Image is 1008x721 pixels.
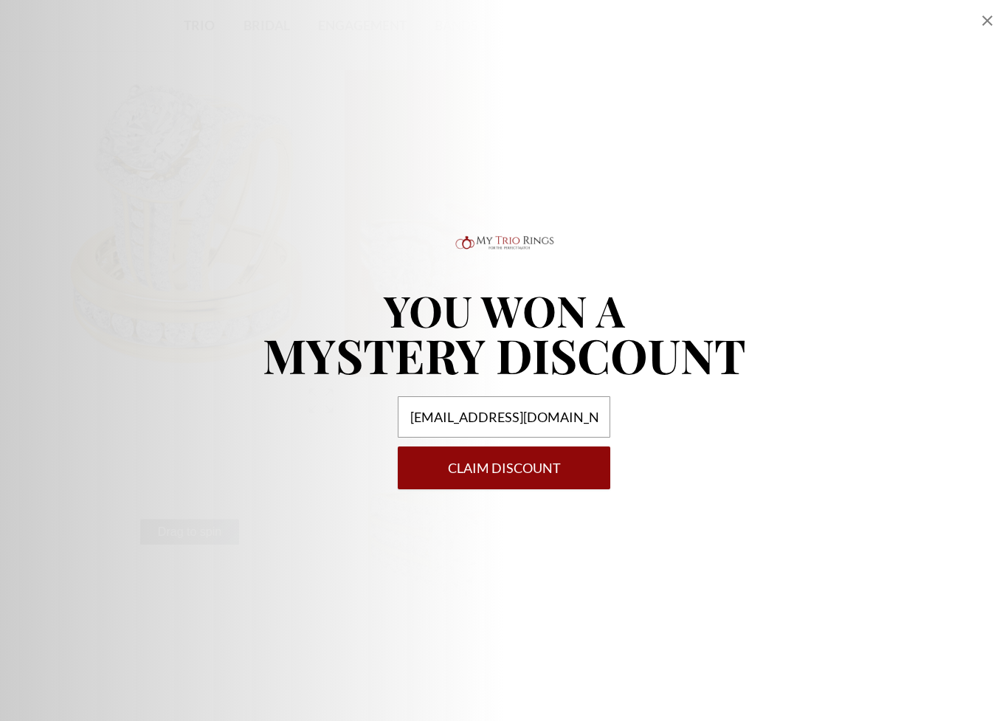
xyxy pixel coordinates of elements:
input: Your email address [398,396,610,438]
div: Close popup [978,12,996,30]
p: YOU WON A [263,289,746,331]
button: Claim DISCOUNT [398,446,610,489]
p: MYSTERY DISCOUNT [263,331,746,379]
img: Logo [452,232,556,253]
